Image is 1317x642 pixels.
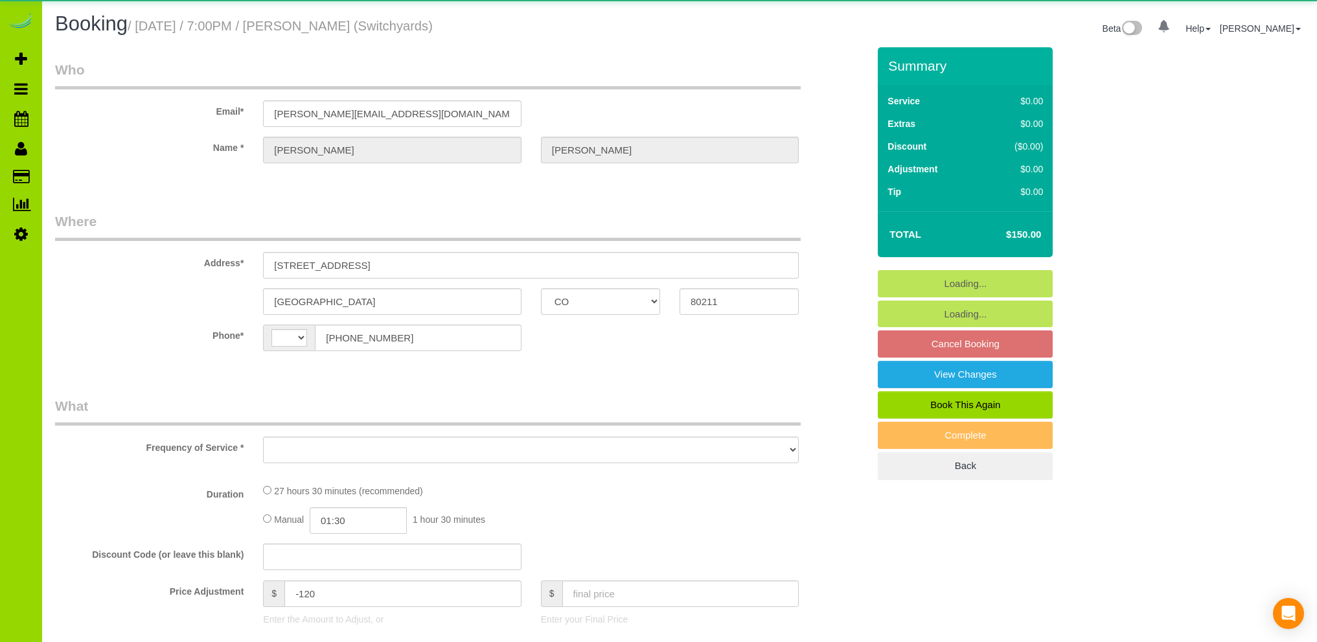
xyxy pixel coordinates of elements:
a: Book This Again [878,391,1053,418]
input: Phone* [315,325,521,351]
label: Adjustment [888,163,937,176]
div: $0.00 [987,163,1043,176]
div: $0.00 [987,117,1043,130]
a: Back [878,452,1053,479]
div: Open Intercom Messenger [1273,598,1304,629]
a: Beta [1103,23,1143,34]
label: Extras [888,117,915,130]
h3: Summary [888,58,1046,73]
label: Name * [45,137,253,154]
label: Duration [45,483,253,501]
p: Enter your Final Price [541,613,799,626]
h4: $150.00 [967,229,1041,240]
a: [PERSON_NAME] [1220,23,1301,34]
label: Service [888,95,920,108]
input: final price [562,580,799,607]
div: $0.00 [987,185,1043,198]
span: Booking [55,12,128,35]
legend: What [55,396,801,426]
span: 27 hours 30 minutes (recommended) [274,486,423,496]
span: $ [541,580,562,607]
input: First Name* [263,137,521,163]
a: Help [1185,23,1211,34]
span: 1 hour 30 minutes [413,514,485,525]
div: $0.00 [987,95,1043,108]
img: Automaid Logo [8,13,34,31]
label: Frequency of Service * [45,437,253,454]
span: $ [263,580,284,607]
label: Address* [45,252,253,269]
p: Enter the Amount to Adjust, or [263,613,521,626]
label: Discount Code (or leave this blank) [45,544,253,561]
input: Last Name* [541,137,799,163]
input: City* [263,288,521,315]
label: Price Adjustment [45,580,253,598]
input: Email* [263,100,521,127]
label: Discount [888,140,926,153]
div: ($0.00) [987,140,1043,153]
strong: Total [889,229,921,240]
label: Email* [45,100,253,118]
small: / [DATE] / 7:00PM / [PERSON_NAME] (Switchyards) [128,19,433,33]
legend: Who [55,60,801,89]
legend: Where [55,212,801,241]
span: Manual [274,514,304,525]
input: Zip Code* [680,288,799,315]
img: New interface [1121,21,1142,38]
a: View Changes [878,361,1053,388]
label: Tip [888,185,901,198]
label: Phone* [45,325,253,342]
